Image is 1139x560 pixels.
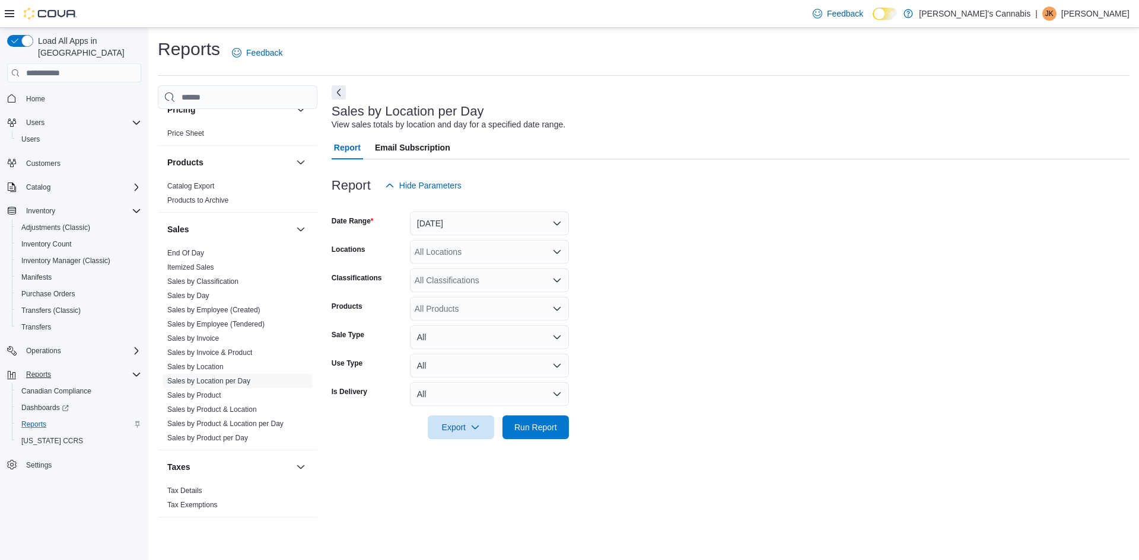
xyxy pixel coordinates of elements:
span: Settings [21,457,141,472]
label: Is Delivery [332,387,367,396]
a: Sales by Location per Day [167,377,250,385]
a: Sales by Product & Location per Day [167,420,284,428]
span: Sales by Location [167,362,224,372]
span: Feedback [246,47,282,59]
a: Transfers [17,320,56,334]
button: [DATE] [410,212,569,235]
span: Customers [26,159,61,168]
button: Catalog [21,180,55,194]
button: Open list of options [552,276,562,285]
span: Inventory Manager (Classic) [21,256,110,265]
a: Dashboards [17,401,74,415]
span: Transfers [21,322,51,332]
a: End Of Day [167,249,204,257]
span: Home [26,94,45,104]
a: Itemized Sales [167,263,214,271]
span: Tax Exemptions [167,500,218,510]
span: Export [435,415,487,439]
span: Tax Details [167,486,202,495]
span: Purchase Orders [21,289,75,299]
a: Settings [21,458,56,472]
a: Sales by Invoice [167,334,219,343]
span: Sales by Product & Location per Day [167,419,284,428]
span: Reports [17,417,141,431]
a: Reports [17,417,51,431]
span: Settings [26,460,52,470]
a: Customers [21,156,65,171]
button: Purchase Orders [12,286,146,302]
button: All [410,382,569,406]
h3: Products [167,156,203,168]
span: Adjustments (Classic) [17,220,141,235]
button: Open list of options [552,247,562,257]
button: Sales [167,223,291,235]
span: Sales by Day [167,291,209,300]
a: Sales by Product per Day [167,434,248,442]
button: Users [21,116,49,130]
span: [US_STATE] CCRS [21,436,83,446]
span: Catalog [26,183,50,192]
button: Inventory [2,203,146,219]
a: Sales by Day [167,292,209,300]
span: Sales by Product per Day [167,433,248,443]
span: Users [17,132,141,146]
a: Manifests [17,270,56,284]
button: Pricing [167,104,291,116]
button: Operations [21,344,66,358]
span: Sales by Classification [167,277,238,286]
a: Feedback [227,41,287,65]
label: Locations [332,245,365,254]
a: Sales by Location [167,363,224,371]
button: Inventory [21,204,60,218]
span: Inventory Count [17,237,141,251]
a: Purchase Orders [17,287,80,301]
button: Reports [2,366,146,383]
a: Tax Details [167,487,202,495]
a: Sales by Employee (Tendered) [167,320,265,328]
a: Sales by Product & Location [167,405,257,414]
div: Pricing [158,126,317,145]
span: Customers [21,156,141,171]
span: Home [21,91,141,105]
div: Taxes [158,484,317,517]
a: Users [17,132,44,146]
a: Inventory Manager (Classic) [17,254,115,268]
span: Hide Parameters [399,180,462,191]
span: Canadian Compliance [21,386,91,396]
span: Dashboards [21,403,69,412]
a: Price Sheet [167,129,204,137]
span: Users [21,116,141,130]
span: Users [26,118,44,127]
span: Reports [21,420,46,429]
button: Taxes [294,460,308,474]
a: Adjustments (Classic) [17,220,95,235]
span: Load All Apps in [GEOGRAPHIC_DATA] [33,35,141,59]
div: Products [158,179,317,212]
a: Products to Archive [167,196,228,204]
button: Home [2,89,146,107]
span: Purchase Orders [17,287,141,301]
button: Inventory Count [12,236,146,252]
button: Operations [2,343,146,359]
button: Inventory Manager (Classic) [12,252,146,269]
span: Reports [26,370,51,379]
span: Catalog [21,180,141,194]
button: Canadian Compliance [12,383,146,399]
p: [PERSON_NAME] [1061,7,1130,21]
a: Sales by Classification [167,277,238,286]
button: Taxes [167,461,291,473]
button: Users [2,114,146,131]
span: Inventory [21,204,141,218]
span: Inventory Manager (Classic) [17,254,141,268]
h3: Sales [167,223,189,235]
span: Transfers [17,320,141,334]
button: Sales [294,222,308,236]
button: Products [294,155,308,169]
div: Sales [158,246,317,450]
h3: Taxes [167,461,190,473]
a: [US_STATE] CCRS [17,434,88,448]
